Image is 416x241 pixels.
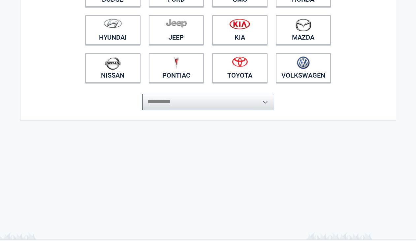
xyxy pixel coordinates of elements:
img: kia [229,18,250,29]
a: Pontiac [149,53,204,83]
img: nissan [105,56,121,70]
img: hyundai [104,18,122,28]
a: Jeep [149,15,204,45]
a: Mazda [276,15,331,45]
img: toyota [232,56,248,67]
img: pontiac [173,56,179,69]
img: jeep [166,18,187,28]
a: Hyundai [85,15,141,45]
img: mazda [295,18,311,31]
a: Volkswagen [276,53,331,83]
img: volkswagen [297,56,310,69]
a: Kia [212,15,268,45]
a: Nissan [85,53,141,83]
a: Toyota [212,53,268,83]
